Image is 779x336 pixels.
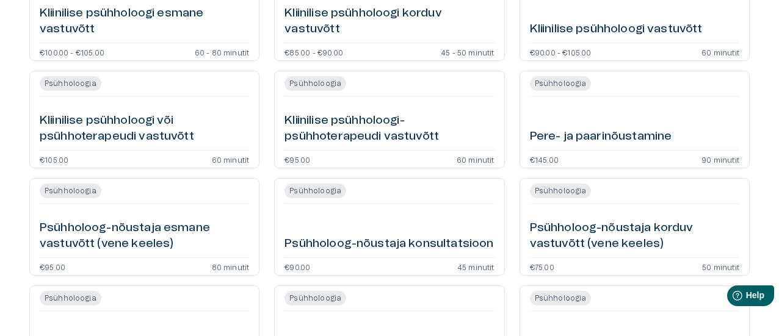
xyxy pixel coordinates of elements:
p: €95.00 [40,263,65,270]
h6: Psühholoog-nõustaja konsultatsioon [284,236,493,252]
h6: Kliinilise psühholoogi-psühhoterapeudi vastuvõtt [284,113,494,145]
p: €95.00 [284,155,310,163]
p: €100.00 - €105.00 [40,48,104,55]
h6: Pere- ja paarinõustamine [530,129,672,145]
p: 45 minutit [457,263,495,270]
a: Open service booking details [274,178,504,276]
iframe: Help widget launcher [684,281,779,315]
h6: Psühholoog-nõustaja esmane vastuvõtt (vene keeles) [40,220,249,252]
p: 45 - 50 minutit [441,48,495,55]
p: 60 - 80 minutit [195,48,250,55]
p: 60 minutit [212,155,250,163]
p: €145.00 [530,155,559,163]
a: Open service booking details [29,71,259,168]
span: Psühholoogia [530,78,592,89]
a: Open service booking details [274,71,504,168]
h6: Psühholoog-nõustaja korduv vastuvõtt (vene keeles) [530,220,739,252]
p: 50 minutit [702,263,739,270]
span: Psühholoogia [40,185,101,196]
a: Open service booking details [29,178,259,276]
p: €105.00 [40,155,68,163]
p: €75.00 [530,263,554,270]
p: 90 minutit [701,155,739,163]
p: 60 minutit [701,48,739,55]
p: €90.00 [284,263,310,270]
h6: Kliinilise psühholoogi vastuvõtt [530,21,703,38]
span: Psühholoogia [40,293,101,304]
p: 60 minutit [457,155,495,163]
span: Psühholoogia [40,78,101,89]
a: Open service booking details [520,178,750,276]
h6: Kliinilise psühholoogi või psühhoterapeudi vastuvõtt [40,113,249,145]
span: Psühholoogia [530,185,592,196]
span: Psühholoogia [530,293,592,304]
p: €85.00 - €90.00 [284,48,343,55]
h6: Kliinilise psühholoogi esmane vastuvõtt [40,5,249,38]
p: 80 minutit [212,263,250,270]
a: Open service booking details [520,71,750,168]
h6: Kliinilise psühholoogi korduv vastuvõtt [284,5,494,38]
p: €90.00 - €105.00 [530,48,592,55]
span: Psühholoogia [284,293,346,304]
span: Psühholoogia [284,78,346,89]
span: Psühholoogia [284,185,346,196]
